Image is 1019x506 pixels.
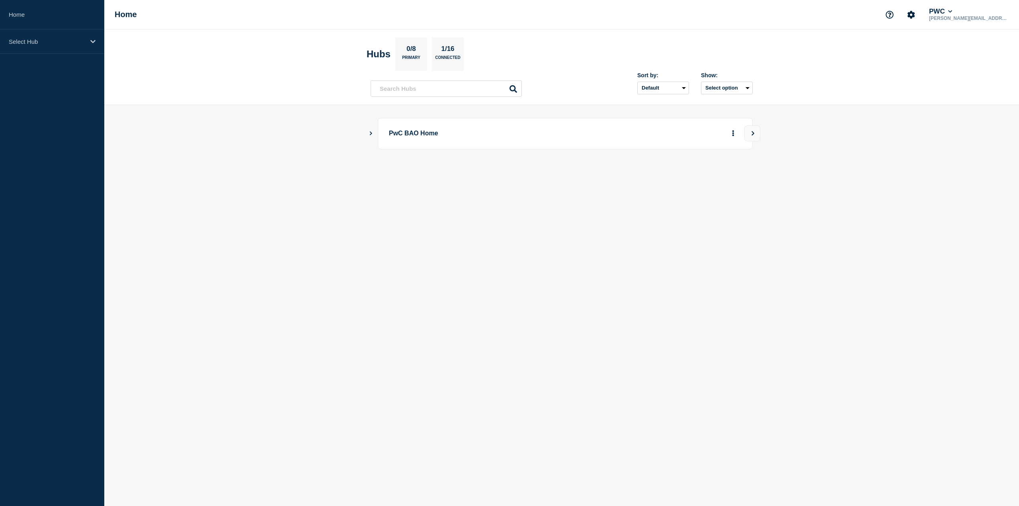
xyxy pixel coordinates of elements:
div: Show: [701,72,753,78]
select: Sort by [637,82,689,94]
p: 0/8 [404,45,419,55]
button: More actions [728,126,738,141]
button: Show Connected Hubs [369,131,373,137]
p: [PERSON_NAME][EMAIL_ADDRESS][PERSON_NAME][DOMAIN_NAME] [927,16,1010,21]
div: Sort by: [637,72,689,78]
button: Support [881,6,898,23]
button: Select option [701,82,753,94]
p: Connected [435,55,460,64]
p: Select Hub [9,38,85,45]
p: Primary [402,55,420,64]
p: PwC BAO Home [389,126,609,141]
h2: Hubs [367,49,390,60]
p: 1/16 [438,45,457,55]
button: PWC [927,8,954,16]
button: Account settings [903,6,919,23]
input: Search Hubs [371,80,522,97]
h1: Home [115,10,137,19]
button: View [744,125,760,141]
